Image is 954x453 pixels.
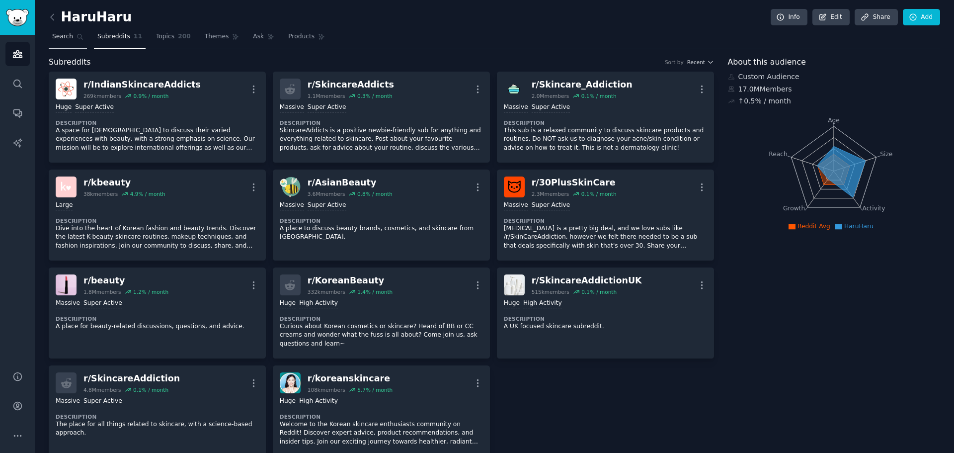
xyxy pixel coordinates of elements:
[49,56,91,69] span: Subreddits
[56,420,259,438] p: The place for all things related to skincare, with a science-based approach.
[75,103,114,112] div: Super Active
[532,190,569,197] div: 2.3M members
[665,59,684,66] div: Sort by
[532,177,617,189] div: r/ 30PlusSkinCare
[504,103,528,112] div: Massive
[83,177,165,189] div: r/ kbeauty
[83,288,121,295] div: 1.8M members
[532,79,633,91] div: r/ Skincare_Addiction
[280,299,296,308] div: Huge
[844,223,874,230] span: HaruHaru
[56,119,259,126] dt: Description
[285,29,328,49] a: Products
[308,201,346,210] div: Super Active
[49,170,266,261] a: kbeautyr/kbeauty38kmembers4.9% / monthLargeDescriptionDive into the heart of Korean fashion and b...
[581,92,617,99] div: 0.1 % / month
[273,72,490,163] a: r/SkincareAddicts1.1Mmembers0.3% / monthMassiveSuper ActiveDescriptionSkincareAddicts is a positi...
[280,322,483,349] p: Curious about Korean cosmetics or skincare? Heard of BB or CC creams and wonder what the fuss is ...
[56,274,77,295] img: beauty
[56,177,77,197] img: kbeauty
[728,84,941,94] div: 17.0M Members
[728,72,941,82] div: Custom Audience
[523,299,562,308] div: High Activity
[83,299,122,308] div: Super Active
[308,92,345,99] div: 1.1M members
[357,386,393,393] div: 5.7 % / month
[308,372,393,385] div: r/ koreanskincare
[156,32,174,41] span: Topics
[94,29,146,49] a: Subreddits11
[532,103,570,112] div: Super Active
[581,190,617,197] div: 0.1 % / month
[783,205,805,212] tspan: Growth
[49,268,266,359] a: beautyr/beauty1.8Mmembers1.2% / monthMassiveSuper ActiveDescriptionA place for beauty-related dis...
[201,29,243,49] a: Themes
[56,397,80,406] div: Massive
[504,217,707,224] dt: Description
[687,59,714,66] button: Recent
[308,79,394,91] div: r/ SkincareAddicts
[280,201,304,210] div: Massive
[97,32,130,41] span: Subreddits
[497,170,714,261] a: 30PlusSkinCarer/30PlusSkinCare2.3Mmembers0.1% / monthMassiveSuper ActiveDescription[MEDICAL_DATA]...
[56,217,259,224] dt: Description
[280,413,483,420] dt: Description
[504,201,528,210] div: Massive
[504,79,525,99] img: Skincare_Addiction
[280,126,483,153] p: SkincareAddicts is a positive newbie-friendly sub for anything and everything related to skincare...
[134,32,142,41] span: 11
[532,288,569,295] div: 515k members
[273,170,490,261] a: AsianBeautyr/AsianBeauty3.6Mmembers0.8% / monthMassiveSuper ActiveDescriptionA place to discuss b...
[504,315,707,322] dt: Description
[83,79,201,91] div: r/ IndianSkincareAddicts
[280,420,483,447] p: Welcome to the Korean skincare enthusiasts community on Reddit! Discover expert advice, product r...
[280,103,304,112] div: Massive
[56,103,72,112] div: Huge
[532,274,642,287] div: r/ SkincareAddictionUK
[771,9,807,26] a: Info
[280,217,483,224] dt: Description
[504,322,707,331] p: A UK focused skincare subreddit.
[83,190,118,197] div: 38k members
[83,372,180,385] div: r/ SkincareAddiction
[130,190,165,197] div: 4.9 % / month
[504,224,707,251] p: [MEDICAL_DATA] is a pretty big deal, and we love subs like /r/SkinCareAddiction, however we felt ...
[56,315,259,322] dt: Description
[357,92,393,99] div: 0.3 % / month
[504,274,525,295] img: SkincareAddictionUK
[855,9,897,26] a: Share
[280,397,296,406] div: Huge
[280,315,483,322] dt: Description
[56,299,80,308] div: Massive
[56,413,259,420] dt: Description
[56,322,259,331] p: A place for beauty-related discussions, questions, and advice.
[880,150,892,157] tspan: Size
[828,117,840,124] tspan: Age
[49,72,266,163] a: IndianSkincareAddictsr/IndianSkincareAddicts269kmembers0.9% / monthHugeSuper ActiveDescriptionA s...
[728,56,806,69] span: About this audience
[83,397,122,406] div: Super Active
[249,29,278,49] a: Ask
[903,9,940,26] a: Add
[52,32,73,41] span: Search
[504,119,707,126] dt: Description
[288,32,315,41] span: Products
[280,119,483,126] dt: Description
[56,201,73,210] div: Large
[56,79,77,99] img: IndianSkincareAddicts
[797,223,830,230] span: Reddit Avg
[133,386,168,393] div: 0.1 % / month
[83,92,121,99] div: 269k members
[280,224,483,242] p: A place to discuss beauty brands, cosmetics, and skincare from [GEOGRAPHIC_DATA].
[308,190,345,197] div: 3.6M members
[504,177,525,197] img: 30PlusSkinCare
[308,177,393,189] div: r/ AsianBeauty
[6,9,29,26] img: GummySearch logo
[299,397,338,406] div: High Activity
[687,59,705,66] span: Recent
[504,299,520,308] div: Huge
[273,268,490,359] a: r/KoreanBeauty332kmembers1.4% / monthHugeHigh ActivityDescriptionCurious about Korean cosmetics o...
[308,103,346,112] div: Super Active
[862,205,885,212] tspan: Activity
[133,288,168,295] div: 1.2 % / month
